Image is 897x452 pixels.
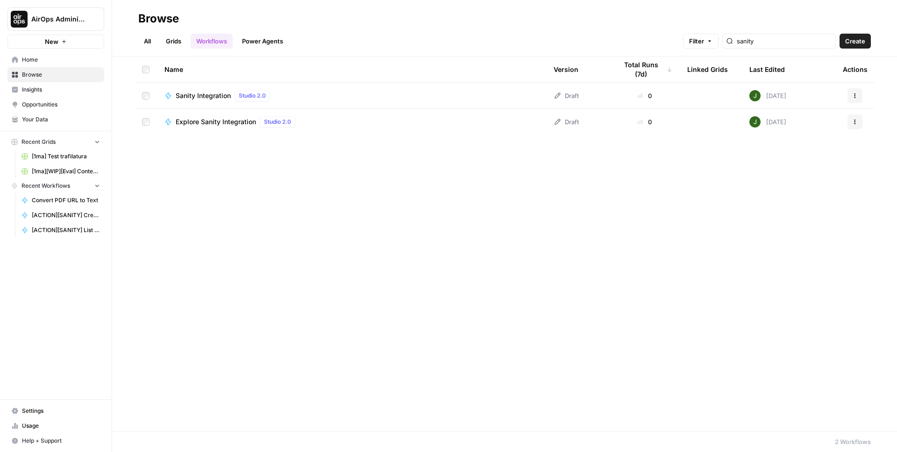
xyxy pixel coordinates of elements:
button: Workspace: AirOps Administrative [7,7,104,31]
a: Convert PDF URL to Text [17,193,104,208]
a: Grids [160,34,187,49]
div: Draft [554,91,579,100]
span: Insights [22,85,100,94]
button: Help + Support [7,433,104,448]
a: [ACTION][SANITY] List Resources [17,223,104,238]
span: [ACTION][SANITY] Create Resource [32,211,100,219]
span: Home [22,56,100,64]
span: Filter [689,36,704,46]
span: Convert PDF URL to Text [32,196,100,205]
a: Browse [7,67,104,82]
div: Linked Grids [687,56,728,82]
input: Search [737,36,832,46]
span: [ACTION][SANITY] List Resources [32,226,100,234]
div: 0 [617,91,672,100]
a: Your Data [7,112,104,127]
span: Create [845,36,865,46]
a: Settings [7,403,104,418]
button: Recent Workflows [7,179,104,193]
a: Opportunities [7,97,104,112]
span: [1ma][WIP][Eval] Content Compare Grid [32,167,100,176]
div: 2 Workflows [835,437,871,446]
span: Usage [22,422,100,430]
a: [1ma][WIP][Eval] Content Compare Grid [17,164,104,179]
img: 5v0yozua856dyxnw4lpcp45mgmzh [749,116,761,127]
div: Name [164,56,539,82]
span: [1ma] Test trafilatura [32,152,100,161]
div: Version [554,56,578,82]
span: Opportunities [22,100,100,109]
div: [DATE] [749,90,786,101]
button: Create [840,34,871,49]
span: Sanity Integration [176,91,231,100]
span: Studio 2.0 [264,118,291,126]
div: [DATE] [749,116,786,127]
span: Studio 2.0 [239,92,266,100]
span: Recent Grids [21,138,56,146]
span: AirOps Administrative [31,14,88,24]
span: Recent Workflows [21,182,70,190]
div: Draft [554,117,579,127]
button: Filter [683,34,719,49]
a: Explore Sanity IntegrationStudio 2.0 [164,116,539,127]
a: Workflows [191,34,233,49]
a: Home [7,52,104,67]
span: Settings [22,407,100,415]
span: Your Data [22,115,100,124]
div: Browse [138,11,179,26]
span: Browse [22,71,100,79]
div: Actions [843,56,868,82]
img: 5v0yozua856dyxnw4lpcp45mgmzh [749,90,761,101]
a: [ACTION][SANITY] Create Resource [17,208,104,223]
a: Insights [7,82,104,97]
a: Sanity IntegrationStudio 2.0 [164,90,539,101]
button: Recent Grids [7,135,104,149]
div: Total Runs (7d) [617,56,672,82]
a: Power Agents [236,34,289,49]
div: 0 [617,117,672,127]
img: AirOps Administrative Logo [11,11,28,28]
a: All [138,34,157,49]
span: Help + Support [22,437,100,445]
a: [1ma] Test trafilatura [17,149,104,164]
span: Explore Sanity Integration [176,117,256,127]
a: Usage [7,418,104,433]
span: New [45,37,58,46]
div: Last Edited [749,56,785,82]
button: New [7,35,104,49]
